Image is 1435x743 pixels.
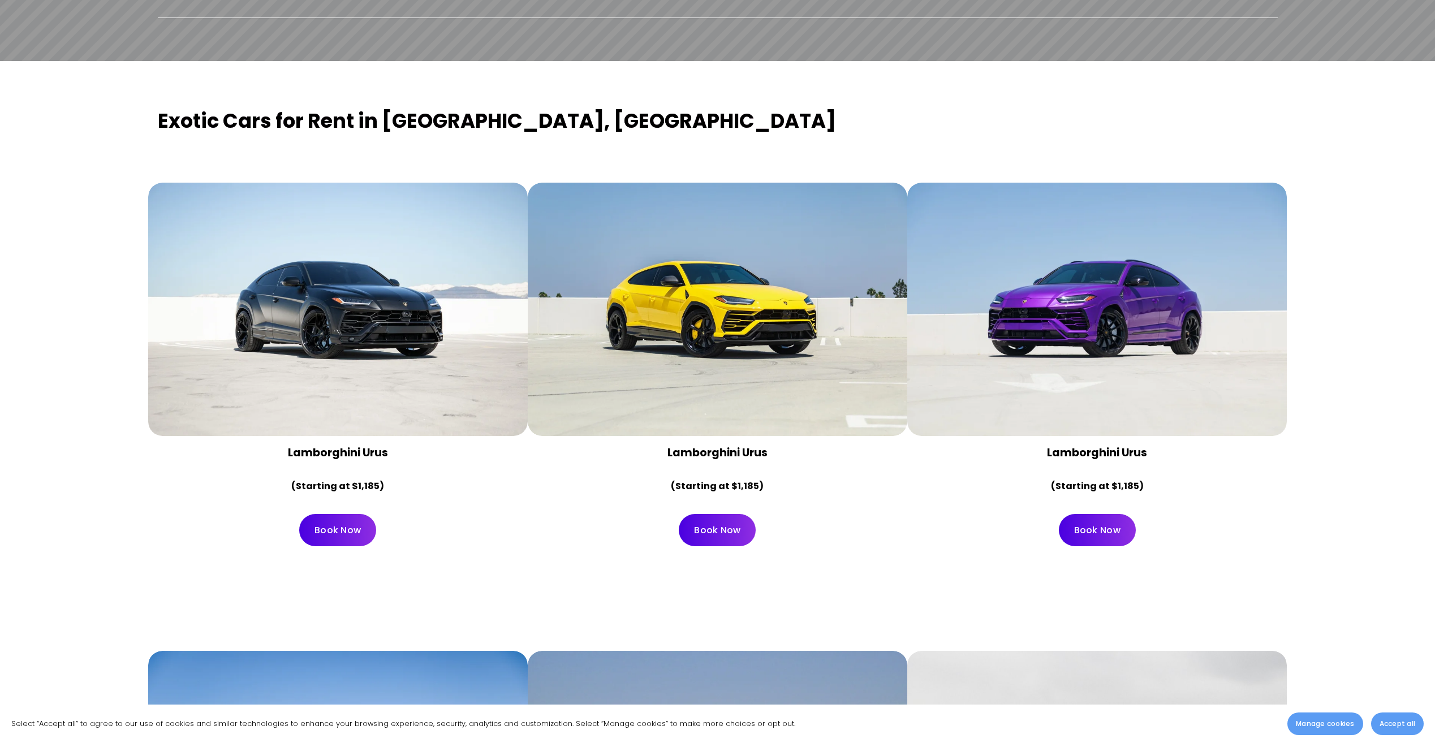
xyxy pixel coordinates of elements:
button: Accept all [1371,712,1424,735]
strong: (Starting at $1,185) [1051,480,1144,493]
strong: Lamborghini Urus [667,445,768,460]
strong: Lamborghini Urus [1047,445,1147,460]
strong: Exotic Cars for Rent in [GEOGRAPHIC_DATA], [GEOGRAPHIC_DATA] [158,107,836,135]
span: Manage cookies [1296,719,1354,729]
p: Select “Accept all” to agree to our use of cookies and similar technologies to enhance your brows... [11,717,795,730]
strong: (Starting at $1,185) [291,480,384,493]
strong: Lamborghini Urus [288,445,388,460]
strong: (Starting at $1,185) [671,480,764,493]
a: Book Now [299,514,376,546]
span: Accept all [1380,719,1415,729]
a: Book Now [679,514,756,546]
button: Manage cookies [1287,712,1363,735]
a: Book Now [1059,514,1136,546]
